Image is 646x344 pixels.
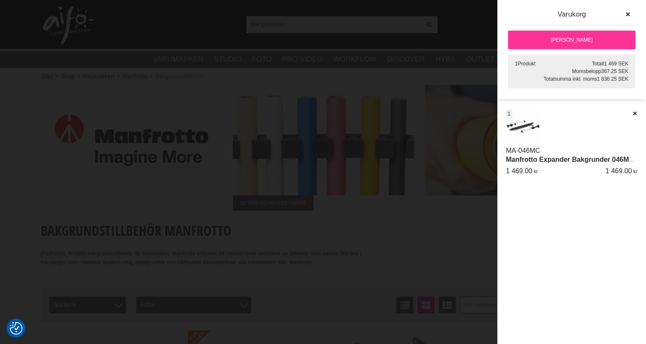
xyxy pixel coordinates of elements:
[605,167,632,175] span: 1 469.00
[572,68,601,74] span: Momsbelopp
[508,31,635,49] a: [PERSON_NAME]
[558,10,586,18] span: Varukorg
[597,76,628,82] span: 1 836.25 SEK
[601,68,628,74] span: 367.25 SEK
[604,61,628,67] span: 1 469 SEK
[10,322,23,335] img: Revisit consent button
[508,110,511,118] span: 1
[506,147,540,154] a: MA-046MC
[10,321,23,336] button: Samtyckesinställningar
[592,61,604,67] span: Totalt
[506,167,532,175] span: 1 469.00
[515,61,518,67] span: 1
[518,61,535,67] span: Produkt
[506,110,540,144] img: Manfrotto Expander Bakgrunder 046MC | Metallkedja
[544,76,597,82] span: Totalsumma inkl. moms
